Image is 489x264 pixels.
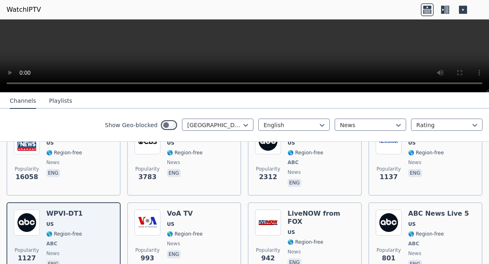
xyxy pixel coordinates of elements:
[167,159,180,166] span: news
[46,231,82,237] span: 🌎 Region-free
[105,121,158,129] label: Show Geo-blocked
[376,247,401,253] span: Popularity
[15,166,39,172] span: Popularity
[46,169,60,177] p: eng
[288,140,295,146] span: US
[46,149,82,156] span: 🌎 Region-free
[288,249,301,255] span: news
[167,240,180,247] span: news
[46,140,54,146] span: US
[408,231,444,237] span: 🌎 Region-free
[46,210,83,218] h6: WPVI-DT1
[135,166,160,172] span: Popularity
[15,172,38,182] span: 16058
[261,253,275,263] span: 942
[256,247,280,253] span: Popularity
[408,250,421,257] span: news
[408,149,444,156] span: 🌎 Region-free
[408,210,469,218] h6: ABC News Live 5
[46,221,54,227] span: US
[49,93,72,109] button: Playlists
[382,253,395,263] span: 801
[14,210,40,236] img: WPVI-DT1
[288,169,301,175] span: news
[376,210,402,236] img: ABC News Live 5
[167,250,181,258] p: eng
[167,169,181,177] p: eng
[288,159,299,166] span: ABC
[167,210,203,218] h6: VoA TV
[288,229,295,236] span: US
[288,239,323,245] span: 🌎 Region-free
[135,247,160,253] span: Popularity
[408,221,415,227] span: US
[46,159,59,166] span: news
[15,247,39,253] span: Popularity
[167,140,174,146] span: US
[380,172,398,182] span: 1137
[18,253,36,263] span: 1127
[134,210,160,236] img: VoA TV
[141,253,154,263] span: 993
[6,5,41,15] a: WatchIPTV
[167,149,203,156] span: 🌎 Region-free
[10,93,36,109] button: Channels
[408,159,421,166] span: news
[167,221,174,227] span: US
[408,169,422,177] p: eng
[167,231,203,237] span: 🌎 Region-free
[256,166,280,172] span: Popularity
[288,210,355,226] h6: LiveNOW from FOX
[46,250,59,257] span: news
[408,240,419,247] span: ABC
[288,179,301,187] p: eng
[376,166,401,172] span: Popularity
[408,140,415,146] span: US
[46,240,57,247] span: ABC
[138,172,157,182] span: 3783
[255,210,281,236] img: LiveNOW from FOX
[259,172,277,182] span: 2312
[288,149,323,156] span: 🌎 Region-free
